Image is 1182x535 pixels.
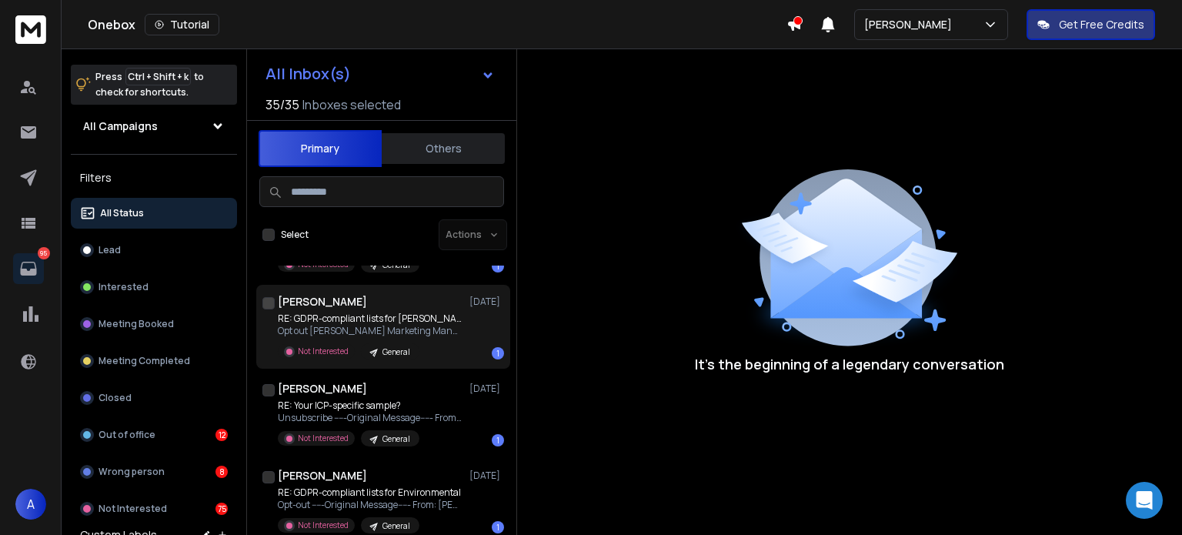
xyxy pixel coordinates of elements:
p: Wrong person [98,466,165,478]
p: All Status [100,207,144,219]
div: Open Intercom Messenger [1126,482,1163,519]
div: 12 [215,429,228,441]
p: RE: GDPR-compliant lists for Environmental [278,487,462,499]
p: [DATE] [469,470,504,482]
h3: Inboxes selected [302,95,401,114]
p: General [382,346,410,358]
span: 35 / 35 [265,95,299,114]
div: 8 [215,466,228,478]
h1: [PERSON_NAME] [278,381,367,396]
p: Out of office [98,429,155,441]
p: RE: Your ICP-specific sample? [278,400,462,412]
button: Meeting Booked [71,309,237,339]
button: Closed [71,383,237,413]
p: [PERSON_NAME] [864,17,958,32]
button: Interested [71,272,237,303]
h1: [PERSON_NAME] [278,294,367,309]
h1: All Campaigns [83,119,158,134]
h1: All Inbox(s) [265,66,351,82]
p: Not Interested [298,433,349,444]
button: Get Free Credits [1027,9,1155,40]
p: Meeting Completed [98,355,190,367]
button: A [15,489,46,520]
button: Tutorial [145,14,219,35]
p: Opt out [PERSON_NAME] Marketing Manager [PERSON_NAME] 7 [278,325,462,337]
label: Select [281,229,309,241]
div: Onebox [88,14,786,35]
button: Not Interested75 [71,493,237,524]
p: Unsubscribe -----Original Message----- From: [PERSON_NAME] [278,412,462,424]
p: 95 [38,247,50,259]
button: Wrong person8 [71,456,237,487]
div: 1 [492,521,504,533]
div: 1 [492,434,504,446]
button: Others [382,132,505,166]
p: Opt-out -----Original Message----- From: [PERSON_NAME] [278,499,462,511]
p: Not Interested [298,520,349,531]
p: [DATE] [469,296,504,308]
p: Press to check for shortcuts. [95,69,204,100]
p: Get Free Credits [1059,17,1144,32]
button: All Campaigns [71,111,237,142]
div: 75 [215,503,228,515]
button: Primary [259,130,382,167]
p: Closed [98,392,132,404]
button: Out of office12 [71,420,237,450]
h1: [PERSON_NAME] [278,468,367,483]
p: RE: GDPR-compliant lists for [PERSON_NAME] [278,313,462,325]
p: It’s the beginning of a legendary conversation [695,353,1004,375]
p: Not Interested [98,503,167,515]
a: 95 [13,253,44,284]
p: Lead [98,244,121,256]
button: Lead [71,235,237,266]
p: General [382,520,410,532]
span: Ctrl + Shift + k [125,68,191,85]
button: All Inbox(s) [253,59,507,89]
button: All Status [71,198,237,229]
div: 1 [492,347,504,359]
p: Meeting Booked [98,318,174,330]
p: General [382,259,410,271]
div: 1 [492,260,504,273]
button: Meeting Completed [71,346,237,376]
p: Interested [98,281,149,293]
p: General [382,433,410,445]
p: Not Interested [298,346,349,357]
h3: Filters [71,167,237,189]
p: [DATE] [469,383,504,395]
